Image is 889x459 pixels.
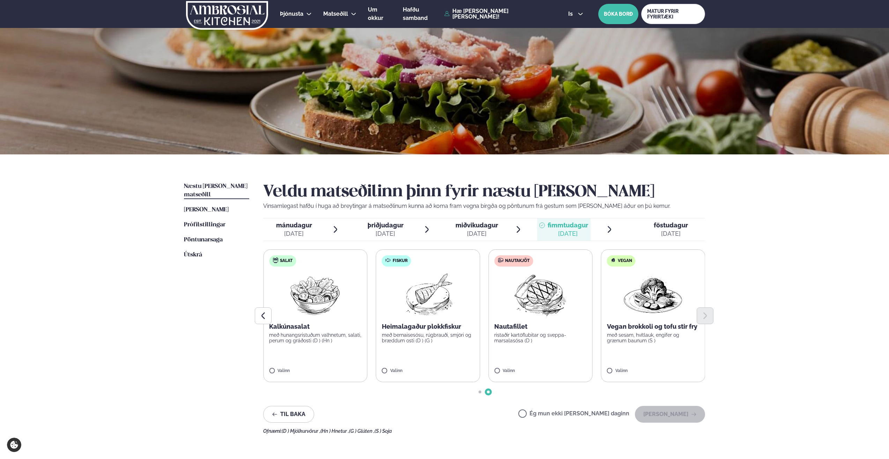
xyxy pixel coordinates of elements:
[455,221,498,229] span: miðvikudagur
[323,10,348,17] span: Matseðill
[323,10,348,18] a: Matseðill
[282,428,320,434] span: (D ) Mjólkurvörur ,
[184,183,247,198] span: Næstu [PERSON_NAME] matseðill
[498,257,503,263] img: beef.svg
[610,257,616,263] img: Vegan.svg
[184,206,229,214] a: [PERSON_NAME]
[487,391,490,393] span: Go to slide 2
[263,202,705,210] p: Vinsamlegast hafðu í huga að breytingar á matseðlinum kunna að koma fram vegna birgða og pöntunum...
[184,237,223,243] span: Pöntunarsaga
[184,207,229,213] span: [PERSON_NAME]
[548,221,588,229] span: fimmtudagur
[455,229,498,238] div: [DATE]
[505,258,529,264] span: Nautakjöt
[184,221,225,229] a: Prófílstillingar
[368,6,391,22] a: Um okkur
[697,307,713,324] button: Next slide
[393,258,408,264] span: Fiskur
[184,252,202,258] span: Útskrá
[622,272,684,317] img: Vegan.png
[607,332,699,343] p: með sesam, hvítlauk, engifer og grænum baunum (S )
[654,221,688,229] span: föstudagur
[273,257,278,263] img: salad.svg
[641,4,705,24] a: MATUR FYRIR FYRIRTÆKI
[280,10,303,18] a: Þjónusta
[320,428,349,434] span: (Hn ) Hnetur ,
[276,229,312,238] div: [DATE]
[607,322,699,331] p: Vegan brokkoli og tofu stir fry
[385,257,391,263] img: fish.svg
[263,182,705,202] h2: Veldu matseðilinn þinn fyrir næstu [PERSON_NAME]
[276,221,312,229] span: mánudagur
[349,428,375,434] span: (G ) Glúten ,
[598,4,638,24] button: BÓKA BORÐ
[494,332,587,343] p: ristaðir kartöflubitar og sveppa- marsalasósa (D )
[563,11,589,17] button: is
[403,6,441,22] a: Hafðu samband
[510,272,571,317] img: Beef-Meat.png
[280,10,303,17] span: Þjónusta
[263,428,705,434] div: Ofnæmi:
[403,6,428,21] span: Hafðu samband
[368,6,383,21] span: Um okkur
[184,236,223,244] a: Pöntunarsaga
[375,428,392,434] span: (S ) Soja
[284,272,346,317] img: Salad.png
[635,406,705,423] button: [PERSON_NAME]
[368,229,403,238] div: [DATE]
[280,258,292,264] span: Salat
[185,1,269,30] img: logo
[548,229,588,238] div: [DATE]
[382,332,474,343] p: með bernaisesósu, rúgbrauði, smjöri og bræddum osti (D ) (G )
[255,307,272,324] button: Previous slide
[568,11,575,17] span: is
[269,322,362,331] p: Kalkúnasalat
[494,322,587,331] p: Nautafillet
[382,322,474,331] p: Heimalagaður plokkfiskur
[654,229,688,238] div: [DATE]
[479,391,481,393] span: Go to slide 1
[184,182,249,199] a: Næstu [PERSON_NAME] matseðill
[184,251,202,259] a: Útskrá
[368,221,403,229] span: þriðjudagur
[269,332,362,343] p: með hunangsristuðum valhnetum, salati, perum og gráðosti (D ) (Hn )
[618,258,632,264] span: Vegan
[397,272,459,317] img: Fish.png
[263,406,314,423] button: Til baka
[444,8,552,20] a: Hæ [PERSON_NAME] [PERSON_NAME]!
[184,222,225,228] span: Prófílstillingar
[7,438,21,452] a: Cookie settings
